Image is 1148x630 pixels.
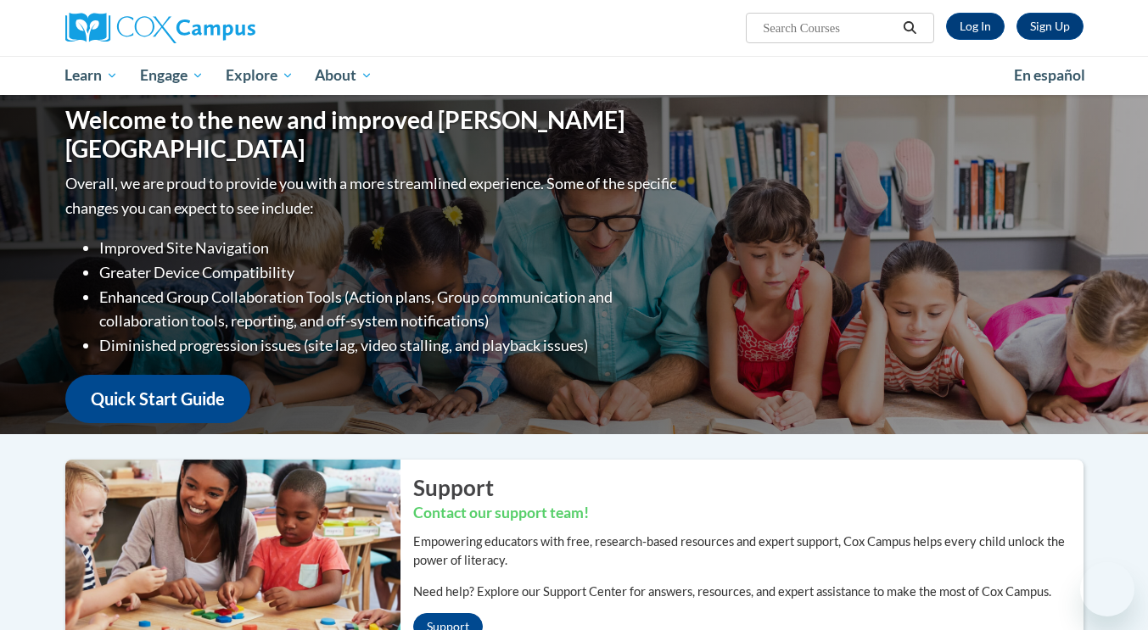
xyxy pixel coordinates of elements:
li: Enhanced Group Collaboration Tools (Action plans, Group communication and collaboration tools, re... [99,285,680,334]
iframe: Button to launch messaging window [1080,562,1134,616]
span: Engage [140,65,204,86]
span: Explore [226,65,294,86]
a: Quick Start Guide [65,375,250,423]
span: En español [1014,66,1085,84]
a: About [304,56,384,95]
img: Cox Campus [65,13,255,43]
li: Diminished progression issues (site lag, video stalling, and playback issues) [99,333,680,358]
span: About [315,65,372,86]
a: Cox Campus [65,13,388,43]
p: Empowering educators with free, research-based resources and expert support, Cox Campus helps eve... [413,532,1084,570]
div: Main menu [40,56,1109,95]
input: Search Courses [761,18,897,38]
button: Search [897,18,922,38]
a: Register [1016,13,1084,40]
a: Learn [54,56,130,95]
h1: Welcome to the new and improved [PERSON_NAME][GEOGRAPHIC_DATA] [65,106,680,163]
h3: Contact our support team! [413,503,1084,524]
li: Improved Site Navigation [99,236,680,260]
a: Engage [129,56,215,95]
li: Greater Device Compatibility [99,260,680,285]
a: Log In [946,13,1005,40]
span: Learn [64,65,118,86]
p: Overall, we are proud to provide you with a more streamlined experience. Some of the specific cha... [65,171,680,220]
a: Explore [215,56,305,95]
h2: Support [413,472,1084,503]
p: Need help? Explore our Support Center for answers, resources, and expert assistance to make the m... [413,583,1084,601]
a: En español [1003,58,1096,93]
